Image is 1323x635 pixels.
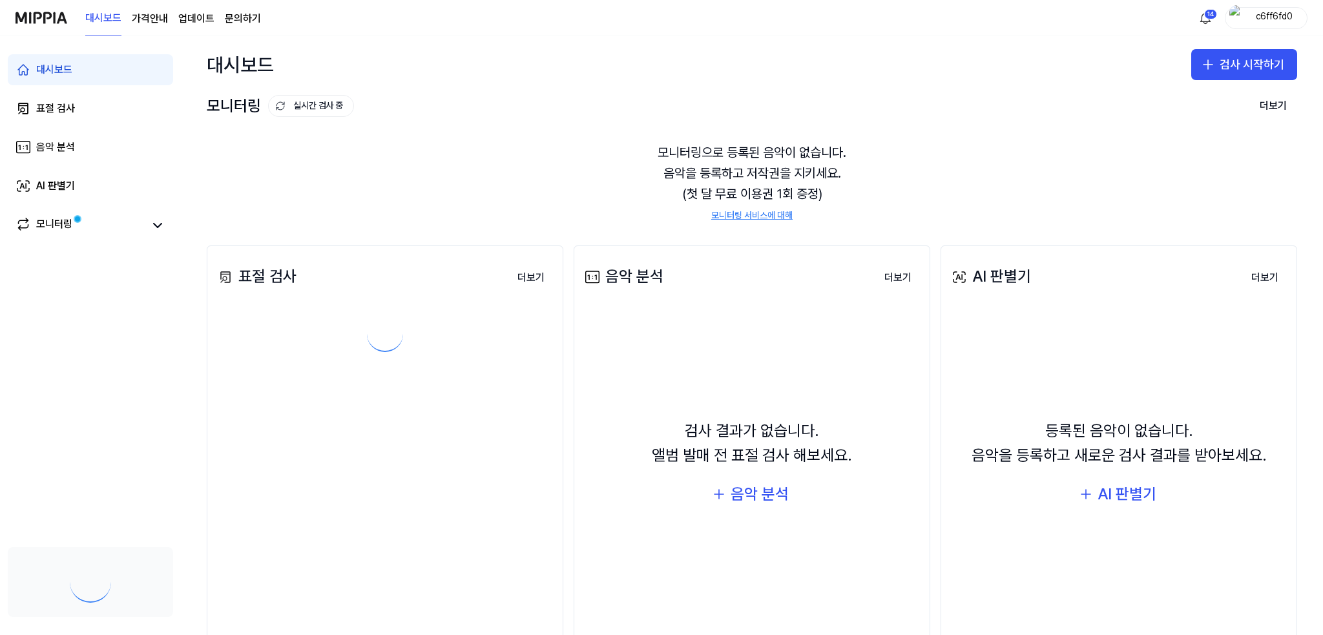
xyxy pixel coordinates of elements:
img: profile [1229,5,1245,31]
a: 더보기 [1241,264,1289,291]
div: 모니터링 [36,216,72,234]
div: 모니터링으로 등록된 음악이 없습니다. 음악을 등록하고 저작권을 지키세요. (첫 달 무료 이용권 1회 증정) [207,127,1297,238]
div: 14 [1204,9,1217,19]
div: 표절 검사 [36,101,75,116]
div: 모니터링 [207,94,354,118]
a: 업데이트 [178,11,214,26]
button: profilec6ff6fd0 [1225,7,1307,29]
div: 표절 검사 [215,264,297,289]
div: 음악 분석 [731,482,789,506]
div: 음악 분석 [36,140,75,155]
a: 음악 분석 [8,132,173,163]
div: AI 판별기 [36,178,75,194]
button: 검사 시작하기 [1191,49,1297,80]
a: 표절 검사 [8,93,173,124]
a: 더보기 [507,264,555,291]
button: 실시간 검사 중 [268,95,354,117]
a: 모니터링 서비스에 대해 [711,209,793,222]
a: 더보기 [874,264,922,291]
a: AI 판별기 [8,171,173,202]
a: 가격안내 [132,11,168,26]
button: 음악 분석 [702,479,802,510]
div: 음악 분석 [582,264,663,289]
div: 대시보드 [36,62,72,78]
button: 알림14 [1195,8,1216,28]
button: 더보기 [874,265,922,291]
a: 문의하기 [225,11,261,26]
div: 대시보드 [207,49,274,80]
button: 더보기 [507,265,555,291]
a: 모니터링 [16,216,145,234]
div: 검사 결과가 없습니다. 앨범 발매 전 표절 검사 해보세요. [652,419,852,468]
div: 등록된 음악이 없습니다. 음악을 등록하고 새로운 검사 결과를 받아보세요. [972,419,1267,468]
div: AI 판별기 [949,264,1031,289]
a: 대시보드 [85,1,121,36]
a: 대시보드 [8,54,173,85]
div: c6ff6fd0 [1249,10,1299,25]
img: 알림 [1198,10,1213,26]
div: AI 판별기 [1098,482,1156,506]
button: 더보기 [1249,93,1297,119]
button: AI 판별기 [1069,479,1169,510]
button: 더보기 [1241,265,1289,291]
